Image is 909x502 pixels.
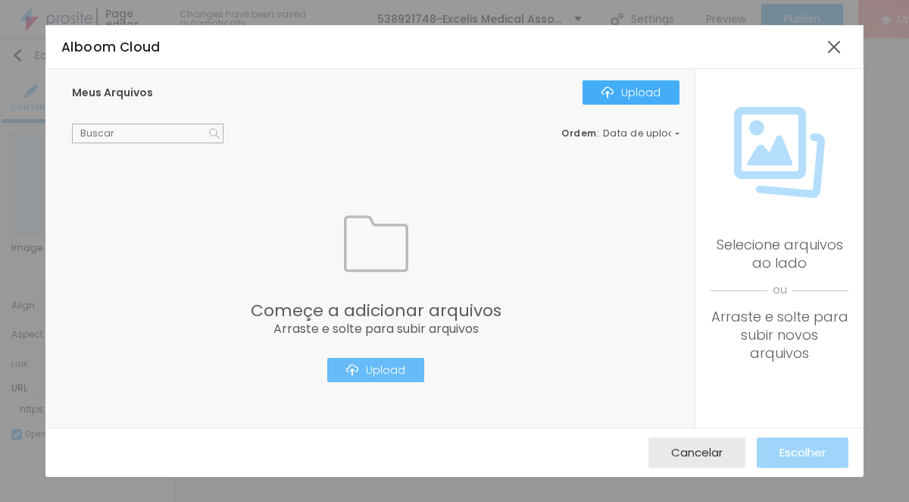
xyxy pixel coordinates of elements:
div: : [561,129,679,138]
div: Upload [346,364,405,376]
img: Icone [346,364,358,376]
span: Cancelar [671,446,723,459]
button: IconeUpload [327,358,424,382]
span: Data de upload [603,129,682,138]
button: IconeUpload [583,80,679,105]
span: Arraste e solte para subir arquivos [251,323,501,335]
img: Icone [344,212,408,276]
button: Escolher [757,438,848,468]
img: Icone [209,128,220,139]
img: Icone [601,86,614,99]
button: Cancelar [648,438,745,468]
div: Upload [601,86,661,99]
span: Ordem [561,127,597,140]
img: Icone [734,107,825,198]
span: ou [711,272,848,308]
span: Começe a adicionar arquivos [251,303,501,319]
span: Alboom Cloud [61,38,161,56]
div: Selecione arquivos ao lado Arraste e solte para subir novos arquivos [711,236,848,362]
input: Buscar [72,124,223,143]
span: Meus Arquivos [72,85,153,100]
span: Escolher [779,446,826,459]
